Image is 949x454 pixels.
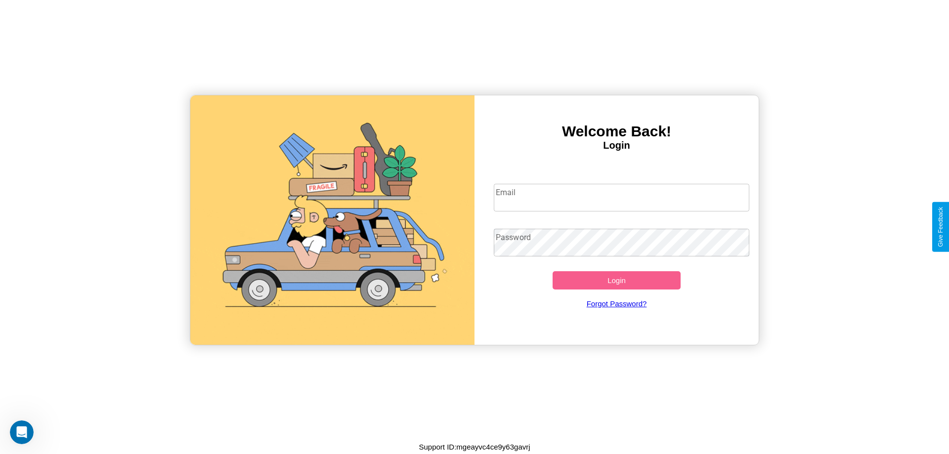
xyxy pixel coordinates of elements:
[190,95,474,345] img: gif
[474,123,759,140] h3: Welcome Back!
[10,420,34,444] iframe: Intercom live chat
[937,207,944,247] div: Give Feedback
[419,440,530,454] p: Support ID: mgeayvc4ce9y63gavrj
[489,289,745,318] a: Forgot Password?
[474,140,759,151] h4: Login
[553,271,681,289] button: Login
